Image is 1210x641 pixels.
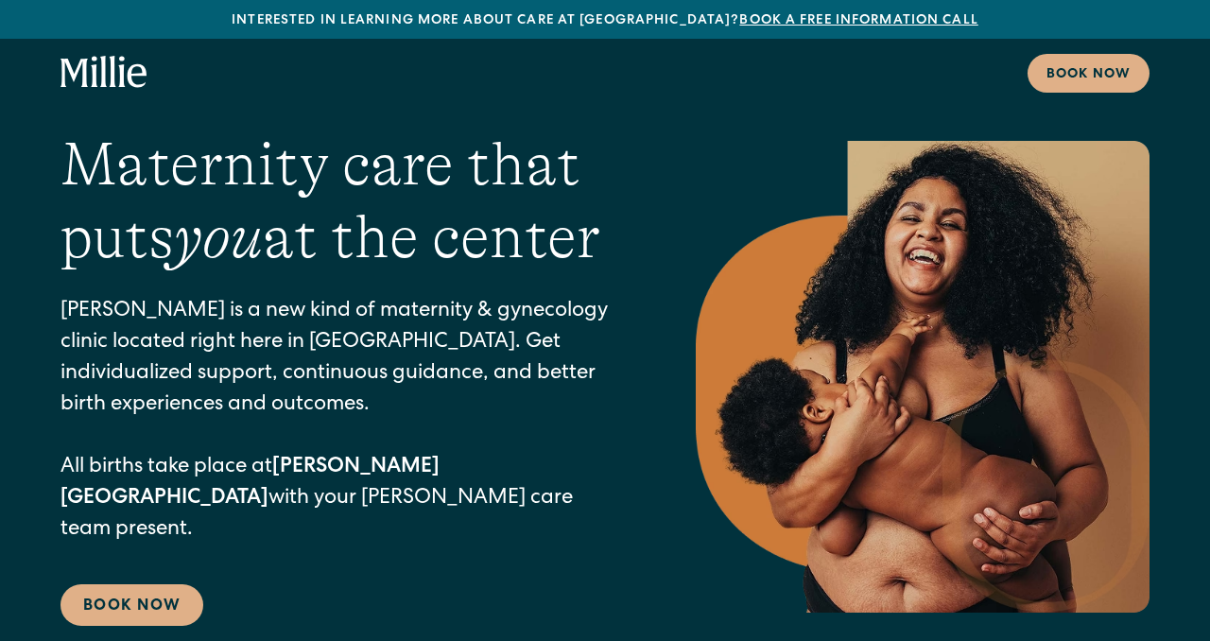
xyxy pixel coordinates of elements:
[696,141,1149,613] img: Smiling mother with her baby in arms, celebrating body positivity and the nurturing bond of postp...
[60,584,203,626] a: Book Now
[60,297,620,546] p: [PERSON_NAME] is a new kind of maternity & gynecology clinic located right here in [GEOGRAPHIC_DA...
[1028,54,1149,93] a: Book now
[60,458,440,510] strong: [PERSON_NAME][GEOGRAPHIC_DATA]
[739,14,977,27] a: Book a free information call
[1046,65,1131,85] div: Book now
[60,56,147,90] a: home
[60,129,620,274] h1: Maternity care that puts at the center
[174,203,263,271] em: you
